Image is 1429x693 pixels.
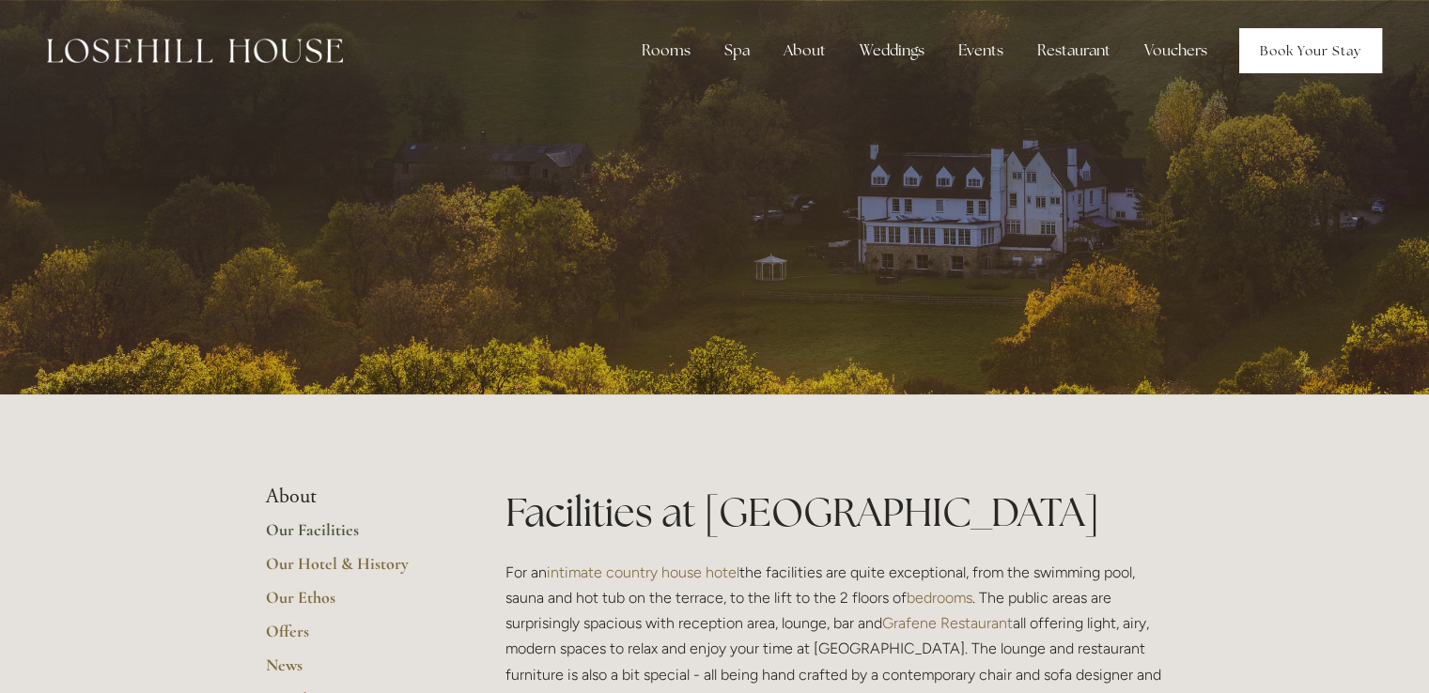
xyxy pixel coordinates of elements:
a: Book Your Stay [1239,28,1382,73]
li: About [266,485,445,509]
a: News [266,654,445,688]
div: Spa [709,32,765,69]
a: Our Hotel & History [266,553,445,587]
a: Grafene Restaurant [882,614,1013,632]
div: Weddings [845,32,940,69]
div: About [769,32,841,69]
a: Our Facilities [266,519,445,553]
a: Our Ethos [266,587,445,621]
div: Restaurant [1022,32,1126,69]
a: Vouchers [1129,32,1222,69]
h1: Facilities at [GEOGRAPHIC_DATA] [505,485,1164,540]
a: bedrooms [907,589,972,607]
a: Offers [266,621,445,654]
a: intimate country house hotel [547,563,739,581]
div: Events [943,32,1018,69]
img: Losehill House [47,38,343,63]
div: Rooms [627,32,706,69]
